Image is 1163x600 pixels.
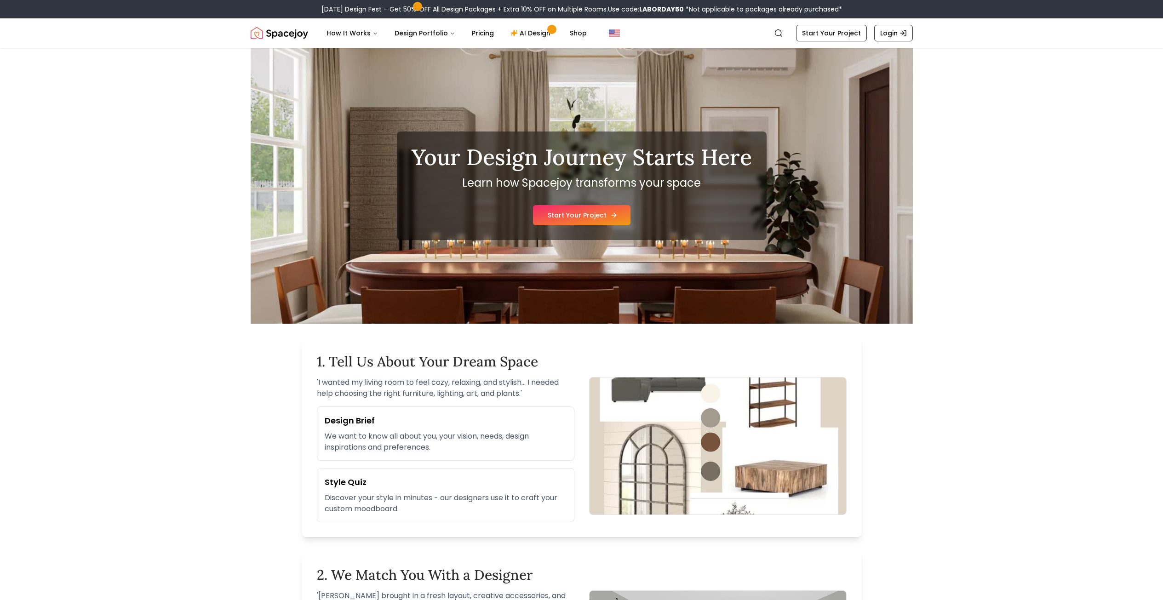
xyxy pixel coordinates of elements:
[562,24,594,42] a: Shop
[874,25,913,41] a: Login
[325,414,567,427] h3: Design Brief
[317,566,847,583] h2: 2. We Match You With a Designer
[796,25,867,41] a: Start Your Project
[325,476,567,489] h3: Style Quiz
[464,24,501,42] a: Pricing
[325,431,567,453] p: We want to know all about you, your vision, needs, design inspirations and preferences.
[317,353,847,370] h2: 1. Tell Us About Your Dream Space
[639,5,684,14] b: LABORDAY50
[412,176,752,190] p: Learn how Spacejoy transforms your space
[533,205,630,225] a: Start Your Project
[608,5,684,14] span: Use code:
[321,5,842,14] div: [DATE] Design Fest – Get 50% OFF All Design Packages + Extra 10% OFF on Multiple Rooms.
[251,24,308,42] a: Spacejoy
[412,146,752,168] h1: Your Design Journey Starts Here
[609,28,620,39] img: United States
[251,24,308,42] img: Spacejoy Logo
[325,492,567,514] p: Discover your style in minutes - our designers use it to craft your custom moodboard.
[503,24,561,42] a: AI Design
[319,24,385,42] button: How It Works
[387,24,463,42] button: Design Portfolio
[319,24,594,42] nav: Main
[251,18,913,48] nav: Global
[589,377,847,515] img: Design brief form
[317,377,574,399] p: ' I wanted my living room to feel cozy, relaxing, and stylish... I needed help choosing the right...
[684,5,842,14] span: *Not applicable to packages already purchased*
